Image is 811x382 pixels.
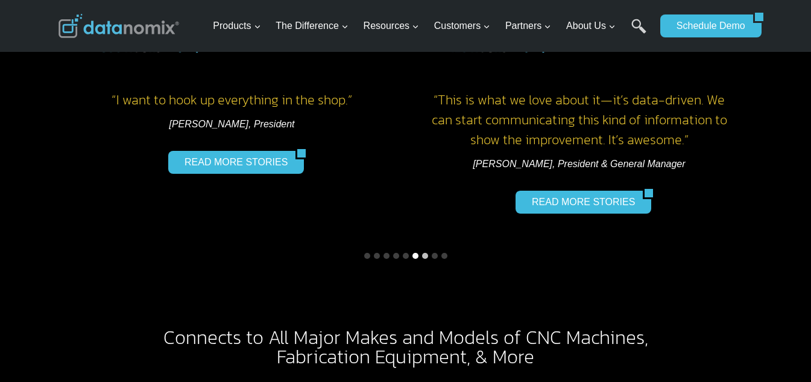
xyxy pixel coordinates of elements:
button: Go to slide 3 [383,253,390,259]
iframe: Popup CTA [6,168,200,376]
h2: , Fabrication Equipment, & More [121,328,690,366]
mark: Connects to All Major Makes and Models of CNC Machines [163,323,645,352]
button: Go to slide 7 [422,253,428,259]
span: Partners [505,18,551,34]
button: Go to slide 4 [393,253,399,259]
button: Go to slide 5 [403,253,409,259]
span: Phone number [271,50,326,61]
button: Go to slide 6 [412,253,418,259]
em: [PERSON_NAME], President [169,119,294,129]
a: Search [631,19,646,46]
button: Go to slide 2 [374,253,380,259]
span: Customers [434,18,490,34]
button: Go to slide 1 [364,253,370,259]
em: [PERSON_NAME], President & General Manager [473,159,685,169]
button: Go to slide 8 [432,253,438,259]
nav: Primary Navigation [208,7,654,46]
span: Last Name [271,1,310,11]
a: Schedule Demo [660,14,753,37]
span: Products [213,18,260,34]
span: State/Region [271,149,318,160]
span: Resources [364,18,419,34]
span: The Difference [276,18,349,34]
img: Datanomix [58,14,179,38]
button: Go to slide 9 [441,253,447,259]
span: About Us [566,18,616,34]
a: READ MORE STORIES [516,191,643,214]
h4: “This is what we love about it—it’s data-driven. We can start communicating this kind of informat... [418,90,741,150]
a: Terms [135,269,153,278]
a: READ MORE STORIES [168,151,295,174]
h4: “ I want to hook up everything in the shop.” [71,90,394,110]
ul: Select a slide to show [58,251,753,261]
a: Privacy Policy [164,269,203,278]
